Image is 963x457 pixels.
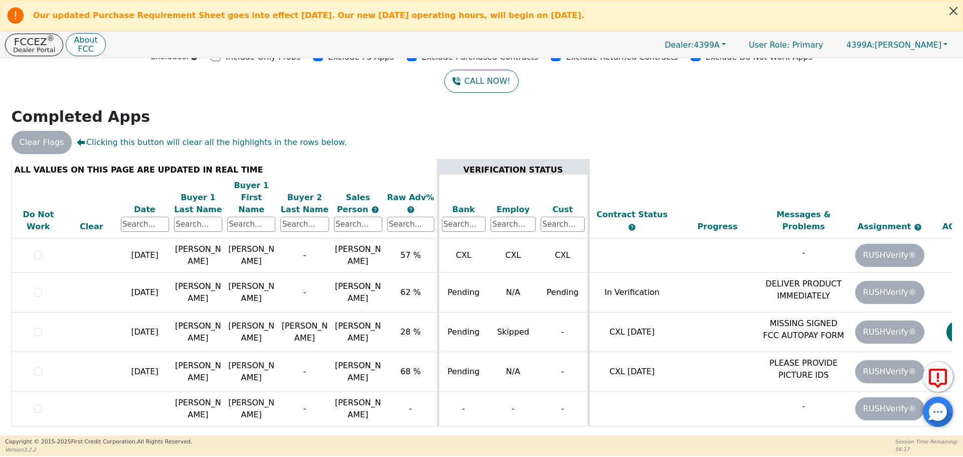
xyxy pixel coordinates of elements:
td: - [538,313,588,352]
span: Assignment [858,222,914,231]
span: 28 % [400,327,421,337]
button: 4399A:[PERSON_NAME] [836,37,958,53]
input: Search... [442,217,486,232]
td: N/A [488,273,538,313]
button: Report Error to FCC [923,362,953,392]
strong: Completed Apps [12,108,150,125]
td: [PERSON_NAME] [225,273,278,313]
span: - [409,404,412,413]
span: 57 % [400,250,421,260]
p: FCCEZ [13,37,55,47]
td: [DATE] [118,313,172,352]
p: About [74,36,97,44]
div: ALL VALUES ON THIS PAGE ARE UPDATED IN REAL TIME [15,164,434,176]
div: Buyer 1 First Name [227,180,275,216]
td: - [488,392,538,426]
td: [DATE] [118,352,172,392]
button: Dealer:4399A [654,37,736,53]
span: 4399A: [846,40,875,50]
td: - [278,352,331,392]
button: AboutFCC [66,33,105,57]
td: [PERSON_NAME] [225,313,278,352]
td: [PERSON_NAME] [172,273,225,313]
td: N/A [488,352,538,392]
a: CALL NOW! [444,70,518,93]
div: Cust [541,204,585,216]
td: In Verification [588,273,675,313]
p: Version 3.2.2 [5,446,192,453]
span: 62 % [400,287,421,297]
td: [PERSON_NAME] [172,313,225,352]
td: CXL [488,238,538,273]
span: Sales Person [337,193,371,214]
p: - [763,247,844,259]
span: 4399A [665,40,720,50]
div: Buyer 1 Last Name [174,192,222,216]
p: MISSING SIGNED FCC AUTOPAY FORM [763,318,844,342]
input: Search... [280,217,329,232]
a: User Role: Primary [739,35,833,55]
input: Search... [491,217,536,232]
div: Buyer 2 Last Name [280,192,329,216]
td: - [278,238,331,273]
td: - [538,352,588,392]
span: [PERSON_NAME] [335,244,381,266]
td: - [278,392,331,426]
td: [DATE] [118,273,172,313]
p: PLEASE PROVIDE PICTURE IDS [763,357,844,381]
p: Session Time Remaining: [895,438,958,445]
span: [PERSON_NAME] [335,361,381,382]
div: Progress [677,221,758,233]
p: 56:17 [895,445,958,453]
span: Dealer: [665,40,694,50]
td: [PERSON_NAME] [172,352,225,392]
b: Our updated Purchase Requirement Sheet goes into effect [DATE]. Our new [DATE] operating hours, w... [33,11,584,20]
input: Search... [121,217,169,232]
p: DELIVER PRODUCT IMMEDIATELY [763,278,844,302]
span: All Rights Reserved. [137,438,192,445]
input: Search... [541,217,585,232]
span: [PERSON_NAME] [335,281,381,303]
td: [PERSON_NAME] [172,238,225,273]
span: [PERSON_NAME] [846,40,941,50]
div: Date [121,204,169,216]
button: FCCEZ®Dealer Portal [5,34,63,56]
td: - [538,392,588,426]
p: - [763,400,844,412]
span: Clicking this button will clear all the highlights in the rows below. [77,136,347,148]
div: VERIFICATION STATUS [442,164,585,176]
span: Contract Status [596,210,668,219]
td: Pending [438,352,488,392]
div: Bank [442,204,486,216]
span: User Role : [749,40,789,50]
input: Search... [227,217,275,232]
td: Pending [538,273,588,313]
div: Clear [67,221,115,233]
input: Search... [334,217,382,232]
input: Search... [174,217,222,232]
input: Search... [387,217,434,232]
div: Employ [491,204,536,216]
div: Do Not Work [15,209,63,233]
span: 68 % [400,367,421,376]
p: Primary [739,35,833,55]
td: Pending [438,273,488,313]
td: [PERSON_NAME] [225,238,278,273]
td: CXL [538,238,588,273]
td: CXL [DATE] [588,352,675,392]
p: FCC [74,45,97,53]
td: CXL [438,238,488,273]
span: Raw Adv% [387,193,434,202]
span: [PERSON_NAME] [335,321,381,343]
span: [PERSON_NAME] [335,398,381,419]
td: Skipped [488,313,538,352]
td: CXL [DATE] [588,313,675,352]
td: - [278,273,331,313]
p: Dealer Portal [13,47,55,53]
p: Copyright © 2015- 2025 First Credit Corporation. [5,438,192,446]
td: - [438,392,488,426]
td: [PERSON_NAME] [225,392,278,426]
